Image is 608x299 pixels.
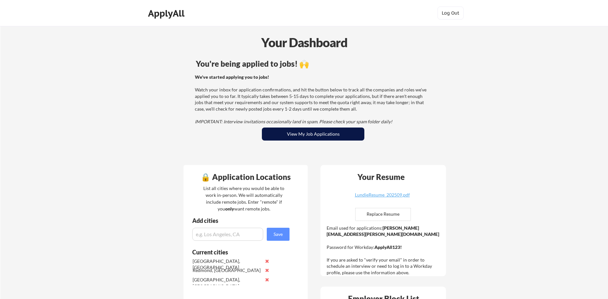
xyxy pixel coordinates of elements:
strong: only [225,206,234,211]
button: View My Job Applications [262,128,364,141]
div: [GEOGRAPHIC_DATA], [GEOGRAPHIC_DATA] [193,277,261,289]
em: IMPORTANT: Interview invitations occasionally land in spam. Please check your spam folder daily! [195,119,392,124]
div: Your Dashboard [1,33,608,52]
div: Add cities [192,218,291,224]
strong: We've started applying you to jobs! [195,74,269,80]
button: Save [267,228,290,241]
div: ApplyAll [148,8,186,19]
input: e.g. Los Angeles, CA [192,228,263,241]
div: LundieResume_202509.pdf [344,193,421,197]
div: Watch your inbox for application confirmations, and hit the button below to track all the compani... [195,74,429,125]
div: Your Resume [349,173,413,181]
div: List all cities where you would be able to work in-person. We will automatically include remote j... [199,185,289,212]
a: LundieResume_202509.pdf [344,193,421,203]
strong: ApplyAll123! [374,244,402,250]
button: Log Out [438,7,464,20]
div: Redmond, [GEOGRAPHIC_DATA] [193,267,261,274]
div: [GEOGRAPHIC_DATA], [GEOGRAPHIC_DATA] [193,258,261,271]
strong: [PERSON_NAME][EMAIL_ADDRESS][PERSON_NAME][DOMAIN_NAME] [327,225,439,237]
div: You're being applied to jobs! 🙌 [196,60,430,68]
div: Email used for applications: Password for Workday: If you are asked to "verify your email" in ord... [327,225,441,276]
div: 🔒 Application Locations [185,173,306,181]
div: Current cities [192,249,282,255]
